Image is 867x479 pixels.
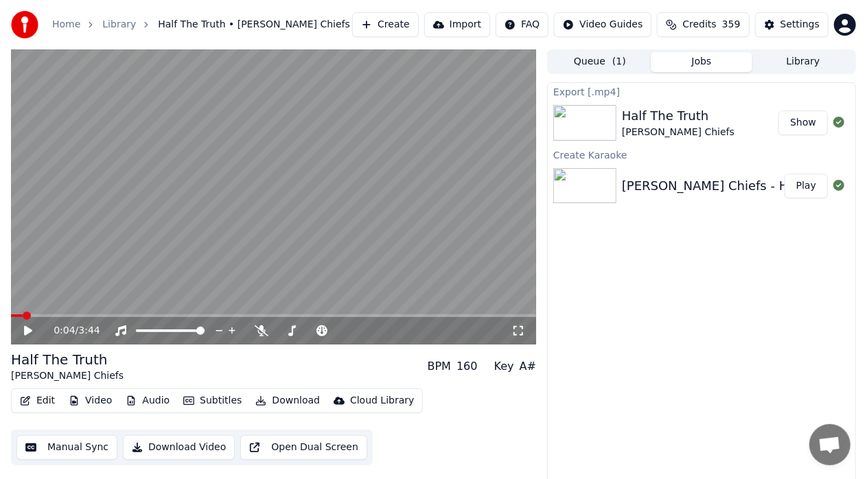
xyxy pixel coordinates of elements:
[494,358,514,375] div: Key
[549,52,651,72] button: Queue
[54,324,75,338] span: 0:04
[54,324,86,338] div: /
[520,358,536,375] div: A#
[350,394,414,408] div: Cloud Library
[548,146,855,163] div: Create Karaoke
[651,52,752,72] button: Jobs
[722,18,741,32] span: 359
[755,12,829,37] button: Settings
[250,391,325,410] button: Download
[752,52,854,72] button: Library
[63,391,117,410] button: Video
[554,12,651,37] button: Video Guides
[11,369,124,383] div: [PERSON_NAME] Chiefs
[622,126,735,139] div: [PERSON_NAME] Chiefs
[178,391,247,410] button: Subtitles
[622,106,735,126] div: Half The Truth
[496,12,548,37] button: FAQ
[612,55,626,69] span: ( 1 )
[16,435,117,460] button: Manual Sync
[120,391,175,410] button: Audio
[11,350,124,369] div: Half The Truth
[657,12,749,37] button: Credits359
[456,358,478,375] div: 160
[52,18,350,32] nav: breadcrumb
[424,12,490,37] button: Import
[785,174,828,198] button: Play
[809,424,851,465] div: Open chat
[622,176,866,196] div: [PERSON_NAME] Chiefs - Half The Truth
[123,435,235,460] button: Download Video
[352,12,419,37] button: Create
[240,435,367,460] button: Open Dual Screen
[14,391,60,410] button: Edit
[781,18,820,32] div: Settings
[428,358,451,375] div: BPM
[778,110,828,135] button: Show
[682,18,716,32] span: Credits
[548,83,855,100] div: Export [.mp4]
[78,324,100,338] span: 3:44
[102,18,136,32] a: Library
[52,18,80,32] a: Home
[158,18,350,32] span: Half The Truth • [PERSON_NAME] Chiefs
[11,11,38,38] img: youka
